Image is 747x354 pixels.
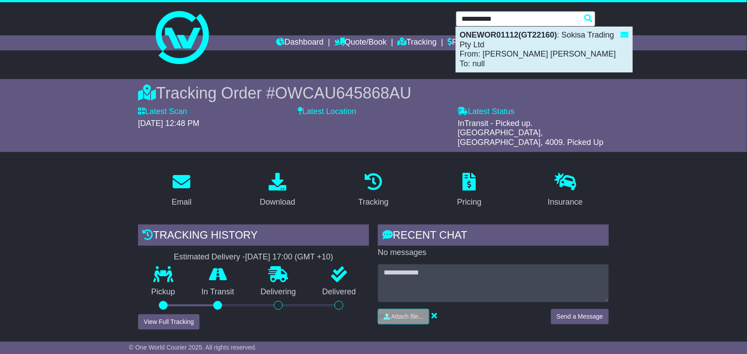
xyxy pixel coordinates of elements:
div: Tracking history [138,225,369,248]
p: Delivering [247,287,309,297]
label: Latest Location [298,107,356,117]
strong: ONEWOR01112(GT22160) [460,30,557,39]
span: InTransit - Picked up. [GEOGRAPHIC_DATA], [GEOGRAPHIC_DATA], 4009. Picked Up [458,119,604,147]
a: Tracking [353,170,394,211]
div: Tracking Order # [138,84,609,103]
a: Pricing [451,170,487,211]
span: OWCAU645868AU [275,84,412,102]
button: View Full Tracking [138,314,200,330]
a: Quote/Book [335,35,387,50]
p: Pickup [138,287,189,297]
div: Download [260,196,295,208]
span: © One World Courier 2025. All rights reserved. [129,344,257,351]
a: Download [254,170,301,211]
a: Insurance [542,170,589,211]
div: Pricing [457,196,481,208]
label: Latest Status [458,107,515,117]
p: In Transit [189,287,248,297]
label: Latest Scan [138,107,187,117]
div: : Sokisa Trading Pty Ltd From: [PERSON_NAME] [PERSON_NAME] To: null [456,27,632,72]
a: Tracking [398,35,437,50]
div: [DATE] 17:00 (GMT +10) [245,252,333,262]
button: Send a Message [551,309,609,324]
p: No messages [378,248,609,258]
div: Insurance [548,196,583,208]
a: Financials [448,35,488,50]
div: Tracking [358,196,389,208]
a: Email [166,170,197,211]
p: Delivered [309,287,370,297]
a: Dashboard [276,35,323,50]
div: Estimated Delivery - [138,252,369,262]
div: RECENT CHAT [378,225,609,248]
div: Email [172,196,192,208]
span: [DATE] 12:48 PM [138,119,200,128]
